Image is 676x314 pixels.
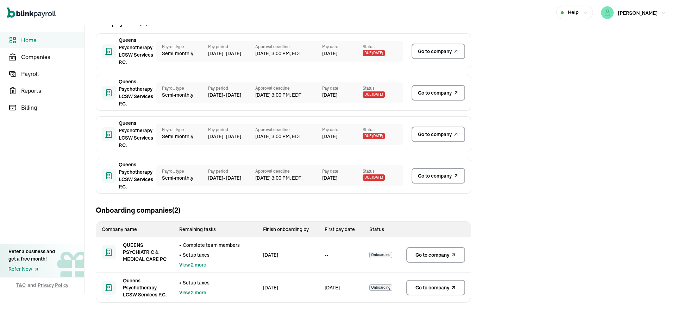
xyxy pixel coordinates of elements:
span: [PERSON_NAME] [618,10,658,16]
a: Refer Now [8,265,55,273]
span: Queens Psychotherapy LCSW Services P.C. [119,120,154,149]
span: and [27,282,36,289]
span: Semi-monthly [162,50,202,57]
span: Approval deadline [255,127,322,133]
span: Go to company [415,284,449,291]
span: Onboarding [369,252,392,258]
span: Go to company [418,89,452,97]
a: Go to company [412,85,465,101]
span: Payroll type [162,127,202,133]
span: Due [DATE] [363,91,385,98]
span: [DATE] 3:00 PM, EDT [255,50,322,57]
span: Status [363,127,403,133]
span: Pay period [208,168,255,174]
td: [DATE] [257,237,319,273]
a: Go to company [412,168,465,184]
div: Refer a business and get a free month! [8,248,55,263]
span: Pay date [322,85,363,91]
button: [PERSON_NAME] [598,5,669,20]
span: Pay period [208,44,255,50]
span: Pay date [322,44,363,50]
th: Finish onboarding by [257,222,319,237]
span: [DATE] - [DATE] [208,133,255,140]
span: Approval deadline [255,85,322,91]
nav: Global [7,2,56,23]
span: Status [363,168,403,174]
span: [DATE] [322,174,337,182]
span: Payroll type [162,168,202,174]
span: Queens Psychotherapy LCSW Services P.C. [123,277,168,298]
span: [DATE] 3:00 PM, EDT [255,133,322,140]
span: Companies [21,53,84,61]
span: Due [DATE] [363,174,385,181]
span: [DATE] 3:00 PM, EDT [255,174,322,182]
span: Setup taxes [183,279,209,286]
span: T&C [16,282,26,289]
span: Semi-monthly [162,174,202,182]
span: Approval deadline [255,168,322,174]
span: Pay date [322,168,363,174]
a: Go to company [412,44,465,59]
span: • [179,242,181,249]
span: Queens Psychotherapy LCSW Services P.C. [119,37,154,66]
span: [DATE] [322,50,337,57]
span: Status [363,85,403,91]
span: Status [363,44,403,50]
th: Remaining tasks [174,222,257,237]
span: • [179,251,181,258]
button: View 2 more [179,261,206,268]
span: Privacy Policy [38,282,68,289]
span: Home [21,36,84,44]
span: Go to company [418,131,452,138]
h2: Onboarding companies (2) [96,205,180,216]
button: View 2 more [179,289,206,296]
span: [DATE] - [DATE] [208,174,255,182]
span: Approval deadline [255,44,322,50]
span: [DATE] [322,133,337,140]
a: Go to company [406,280,465,295]
span: [DATE] 3:00 PM, EDT [255,91,322,99]
td: -- [319,237,364,273]
th: Status [364,222,401,237]
button: Help [556,6,593,19]
span: Billing [21,103,84,112]
td: [DATE] [257,273,319,303]
th: First pay date [319,222,364,237]
span: Pay period [208,127,255,133]
span: [DATE] [322,91,337,99]
span: Go to company [418,172,452,180]
span: Payroll type [162,44,202,50]
th: Company name [96,222,174,237]
span: Semi-monthly [162,91,202,99]
span: Go to company [418,48,452,55]
a: Go to company [406,247,465,263]
span: Onboarding [369,284,392,291]
span: Due [DATE] [363,50,385,56]
a: Go to company [412,127,465,142]
span: Queens Psychotherapy LCSW Services P.C. [119,161,154,191]
span: QUEENS PSYCHIATRIC & MEDICAL CARE PC [123,242,168,263]
span: [DATE] - [DATE] [208,91,255,99]
span: Help [568,9,578,16]
td: [DATE] [319,273,364,303]
span: • [179,279,181,286]
span: Go to company [415,251,449,258]
span: Pay date [322,127,363,133]
span: Pay period [208,85,255,91]
span: Setup taxes [183,251,209,258]
span: Reports [21,86,84,95]
iframe: Chat Widget [559,238,676,314]
span: Payroll type [162,85,202,91]
span: Due [DATE] [363,133,385,139]
span: Queens Psychotherapy LCSW Services P.C. [119,78,154,108]
span: Payroll [21,70,84,78]
span: Complete team members [183,242,240,249]
span: Semi-monthly [162,133,202,140]
span: [DATE] - [DATE] [208,50,255,57]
